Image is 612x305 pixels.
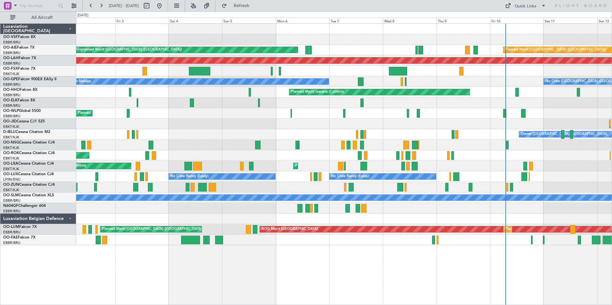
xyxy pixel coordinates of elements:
[3,177,21,182] a: LFSN/ENC
[505,45,606,55] div: Planned Maint [GEOGRAPHIC_DATA] ([GEOGRAPHIC_DATA])
[3,109,41,113] a: OO-WLPGlobal 5500
[3,77,18,81] span: OO-GPE
[3,141,55,145] a: OO-NSGCessna Citation CJ4
[3,88,37,92] a: OO-HHOFalcon 8X
[3,56,19,60] span: OO-LAH
[437,18,490,23] div: Thu 9
[170,172,208,181] div: No Crew Nancy (Essey)
[3,204,46,208] a: N604GFChallenger 604
[3,225,37,229] a: OO-LUMFalcon 7X
[3,230,20,235] a: EBBR/BRU
[3,225,19,229] span: OO-LUM
[521,129,607,139] div: Owner [GEOGRAPHIC_DATA]-[GEOGRAPHIC_DATA]
[3,172,54,176] a: OO-LUXCessna Citation CJ4
[331,172,369,181] div: No Crew Nancy (Essey)
[228,4,255,8] span: Refresh
[544,18,597,23] div: Sat 11
[3,67,36,71] a: OO-FSXFalcon 7X
[502,1,549,11] button: Quick Links
[3,236,18,239] span: OO-FAE
[3,151,55,155] a: OO-ROKCessna Citation CJ4
[7,12,69,23] button: All Aircraft
[102,224,218,234] div: Planned Maint [GEOGRAPHIC_DATA] ([GEOGRAPHIC_DATA] National)
[3,98,35,102] a: OO-ELKFalcon 8X
[291,87,344,97] div: Planned Maint Geneva (Cointrin)
[3,240,20,245] a: EBBR/BRU
[3,40,20,45] a: EBBR/BRU
[3,141,19,145] span: OO-NSG
[219,1,257,11] button: Refresh
[3,130,50,134] a: D-IBLUCessna Citation M2
[3,162,18,166] span: OO-LXA
[383,18,436,23] div: Wed 8
[3,162,54,166] a: OO-LXACessna Citation CJ4
[262,224,318,234] div: AOG Maint [GEOGRAPHIC_DATA]
[3,188,19,192] a: EBKT/KJK
[3,167,19,171] a: EBKT/KJK
[329,18,383,23] div: Tue 7
[295,161,370,171] div: Planned Maint Kortrijk-[GEOGRAPHIC_DATA]
[20,1,56,11] input: Trip Number
[3,114,20,119] a: EBBR/BRU
[3,46,17,50] span: OO-AIE
[3,204,18,208] span: N604GF
[3,236,36,239] a: OO-FAEFalcon 7X
[3,109,19,113] span: OO-WLP
[3,120,45,123] a: OO-JIDCessna CJ1 525
[3,135,19,140] a: EBKT/KJK
[3,120,17,123] span: OO-JID
[78,108,124,118] div: Planned Maint Milan (Linate)
[3,56,36,60] a: OO-LAHFalcon 7X
[3,183,19,187] span: OO-ZUN
[3,183,55,187] a: OO-ZUNCessna Citation CJ4
[61,18,115,23] div: Thu 2
[3,46,35,50] a: OO-AIEFalcon 7X
[3,35,18,39] span: OO-VSF
[3,67,18,71] span: OO-FSX
[3,124,19,129] a: EBKT/KJK
[3,82,20,87] a: EBBR/BRU
[3,93,20,98] a: EBBR/BRU
[169,18,222,23] div: Sat 4
[3,98,18,102] span: OO-ELK
[3,193,19,197] span: OO-SLM
[3,151,19,155] span: OO-ROK
[77,13,88,18] div: [DATE]
[3,130,16,134] span: D-IBLU
[3,51,20,55] a: EBBR/BRU
[3,77,56,81] a: OO-GPEFalcon 900EX EASy II
[3,72,19,76] a: EBKT/KJK
[115,18,169,23] div: Fri 3
[3,61,20,66] a: EBBR/BRU
[3,209,20,214] a: EBBR/BRU
[3,156,19,161] a: EBKT/KJK
[490,18,544,23] div: Fri 10
[17,15,68,20] span: All Aircraft
[3,88,20,92] span: OO-HHO
[222,18,276,23] div: Sun 5
[3,103,20,108] a: EBBR/BRU
[3,198,20,203] a: EBBR/BRU
[3,193,54,197] a: OO-SLMCessna Citation XLS
[3,35,36,39] a: OO-VSFFalcon 8X
[76,45,182,55] div: Unplanned Maint [GEOGRAPHIC_DATA] ([GEOGRAPHIC_DATA])
[63,77,91,86] div: No Crew Malaga
[3,145,19,150] a: EBKT/KJK
[276,18,329,23] div: Mon 6
[515,3,536,10] div: Quick Links
[3,172,18,176] span: OO-LUX
[109,3,139,9] span: [DATE] - [DATE]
